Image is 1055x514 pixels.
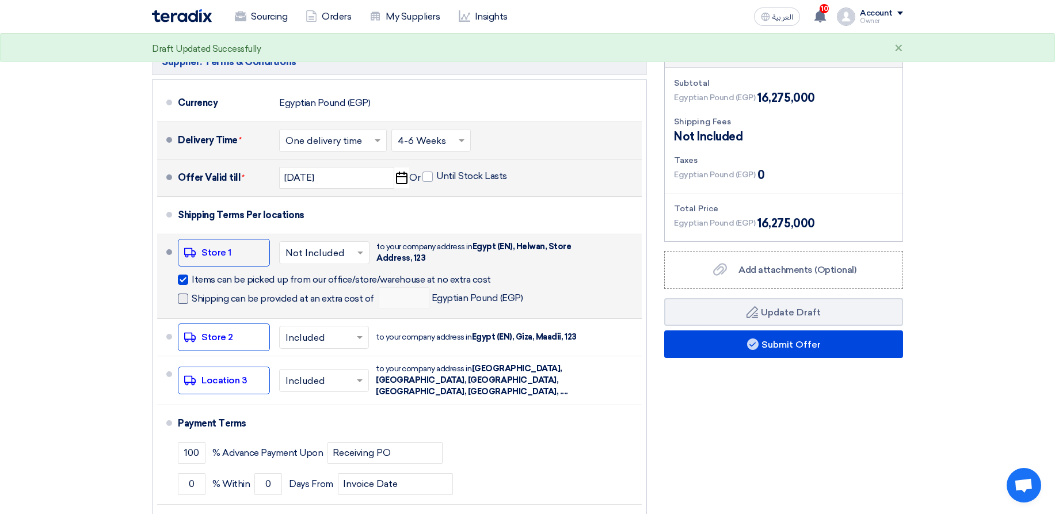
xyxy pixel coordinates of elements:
input: payment-term-2 [178,473,205,495]
span: Egypt (EN), Giza, Maadii, 123 [472,332,577,342]
span: Egyptian Pound (EGP) [674,92,755,104]
span: 16,275,000 [757,215,814,232]
span: العربية [772,13,793,21]
img: profile_test.png [837,7,855,26]
div: Shipping Fees [674,116,893,128]
input: payment-term-1 [178,442,205,464]
span: Add attachments (Optional) [738,264,856,275]
div: to your company address in [376,363,577,398]
div: Taxes [674,154,893,166]
span: Items can be picked up from our office/store/warehouse at no extra cost [192,274,491,285]
div: to your company address in [376,241,578,264]
span: Egypt (EN), Helwan, Store Address, 123 [376,242,572,263]
div: Store 1 [178,239,270,266]
div: Account [860,9,893,18]
span: Egyptian Pound (EGP) [379,287,523,309]
input: payment-term-2 [338,473,453,495]
img: Teradix logo [152,9,212,22]
div: Total Price [674,203,893,215]
div: Payment Terms [178,410,628,437]
input: payment-term-2 [327,442,443,464]
div: Draft Updated Successfully [152,43,261,56]
span: Egyptian Pound (EGP) [674,169,755,181]
div: to your company address in [376,332,577,343]
div: × [894,42,903,56]
div: Egyptian Pound (EGP) [279,92,370,114]
div: Shipping Terms Per locations [178,201,304,229]
span: Not Included [674,128,742,145]
button: العربية [754,7,800,26]
span: 0 [757,166,765,184]
div: Delivery Time [178,127,270,154]
button: Submit Offer [664,330,903,358]
span: 16,275,000 [757,89,814,106]
a: Orders [296,4,360,29]
span: % Advance Payment Upon [212,447,323,459]
span: [GEOGRAPHIC_DATA], [GEOGRAPHIC_DATA], [GEOGRAPHIC_DATA], [GEOGRAPHIC_DATA], [GEOGRAPHIC_DATA], .... [376,364,568,397]
div: Store 2 [178,323,270,351]
div: Subtotal [674,77,893,89]
a: My Suppliers [360,4,449,29]
div: Owner [860,18,903,24]
div: Offer Valid till [178,164,270,192]
button: Update Draft [664,298,903,326]
div: Currency [178,89,270,117]
a: Sourcing [226,4,296,29]
span: Or [409,172,420,184]
a: Insights [450,4,517,29]
span: % Within [212,478,250,490]
input: yyyy-mm-dd [279,167,394,189]
div: Open chat [1007,468,1041,502]
div: Location 3 [178,367,270,394]
span: Days From [289,478,333,490]
span: Egyptian Pound (EGP) [674,217,755,229]
span: Shipping can be provided at an extra cost of [192,293,374,304]
input: payment-term-2 [254,473,282,495]
label: Until Stock Lasts [422,170,507,182]
span: 10 [820,4,829,13]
